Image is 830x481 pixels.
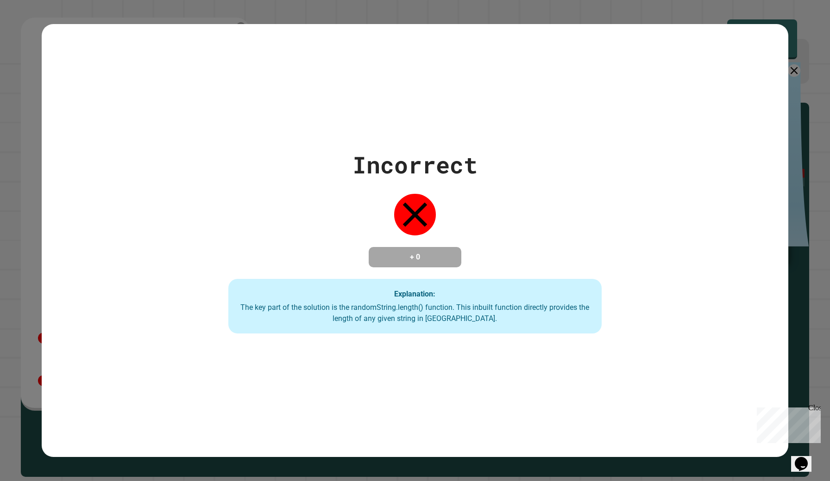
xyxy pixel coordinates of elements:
[791,444,821,472] iframe: chat widget
[4,4,64,59] div: Chat with us now!Close
[753,404,821,443] iframe: chat widget
[352,148,478,182] div: Incorrect
[394,290,435,298] strong: Explanation:
[378,252,452,263] h4: + 0
[238,302,592,324] div: The key part of the solution is the randomString.length() function. This inbuilt function directl...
